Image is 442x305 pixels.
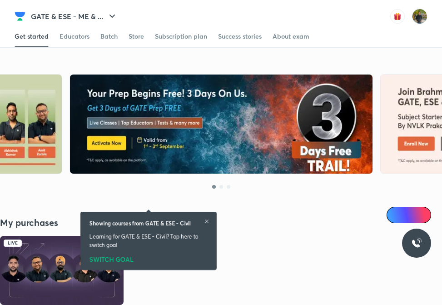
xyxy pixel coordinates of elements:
div: About exam [273,32,309,41]
a: About exam [273,25,309,47]
img: Company Logo [15,11,25,22]
a: Batch [100,25,118,47]
button: GATE & ESE - ME & ... [25,7,123,25]
span: Ai Doubts [402,211,426,219]
img: ttu [411,238,422,249]
h6: Showing courses from GATE & ESE - Civil [89,219,191,227]
div: SWITCH GOAL [89,253,208,263]
a: Store [129,25,144,47]
div: Batch [100,32,118,41]
div: Educators [60,32,89,41]
div: Get started [15,32,49,41]
img: avatar [390,9,405,24]
a: Success stories [218,25,262,47]
a: Educators [60,25,89,47]
div: Store [129,32,144,41]
a: Get started [15,25,49,47]
p: Learning for GATE & ESE - Civil? Tap here to switch goal [89,233,208,249]
img: shubham rawat [412,9,427,24]
img: Icon [392,211,399,219]
a: Ai Doubts [387,207,431,223]
div: Subscription plan [155,32,207,41]
div: Success stories [218,32,262,41]
a: Subscription plan [155,25,207,47]
div: Live [4,240,22,247]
